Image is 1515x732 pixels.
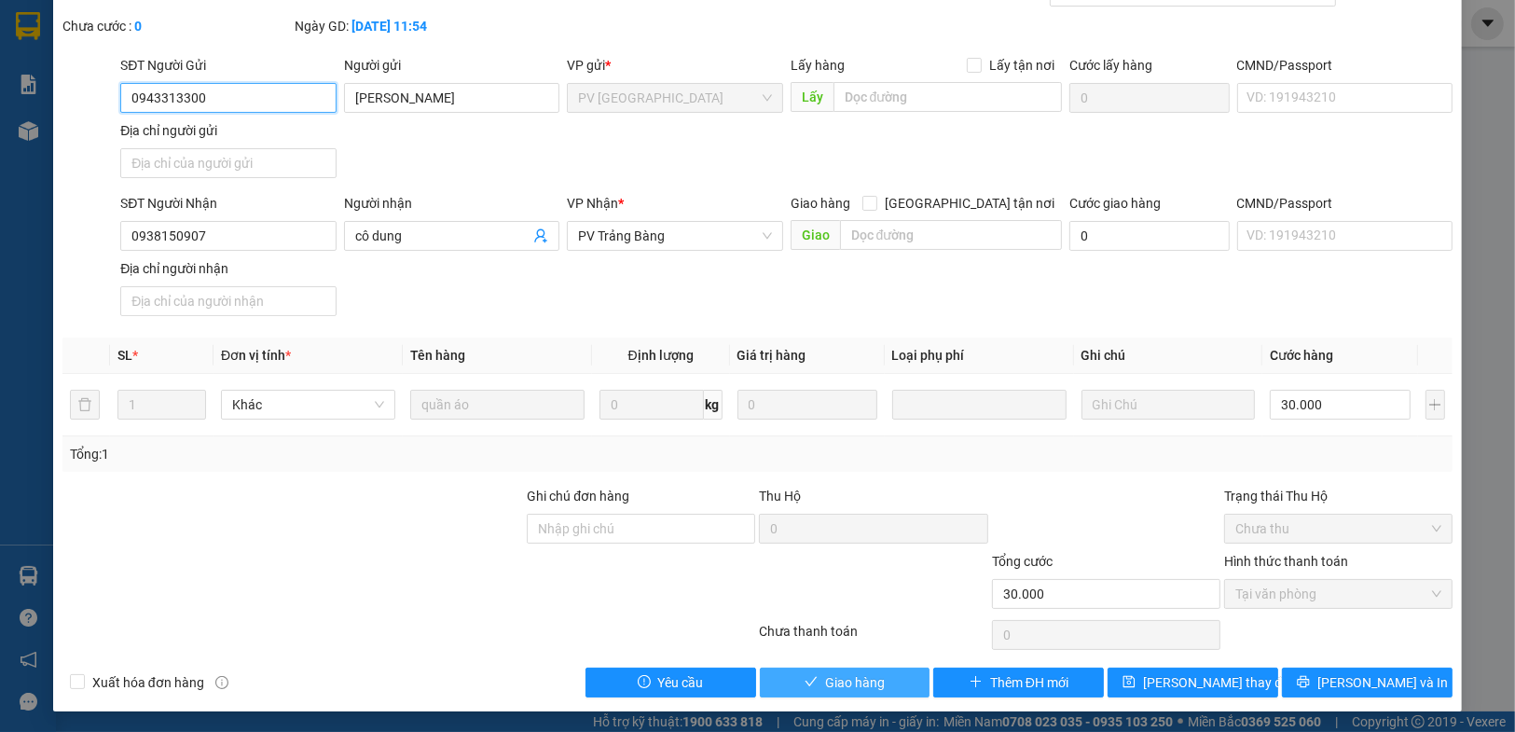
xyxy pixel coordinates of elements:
[567,55,782,76] div: VP gửi
[885,338,1074,374] th: Loại phụ phí
[1122,675,1136,690] span: save
[825,672,885,693] span: Giao hàng
[628,348,694,363] span: Định lượng
[120,148,336,178] input: Địa chỉ của người gửi
[295,16,523,36] div: Ngày GD:
[833,82,1062,112] input: Dọc đường
[805,675,818,690] span: check
[120,120,336,141] div: Địa chỉ người gửi
[1270,348,1333,363] span: Cước hàng
[759,489,801,504] span: Thu Hộ
[578,222,771,250] span: PV Trảng Bàng
[758,621,990,654] div: Chưa thanh toán
[840,220,1062,250] input: Dọc đường
[791,82,833,112] span: Lấy
[410,390,585,420] input: VD: Bàn, Ghế
[982,55,1062,76] span: Lấy tận nơi
[933,668,1104,697] button: plusThêm ĐH mới
[658,672,704,693] span: Yêu cầu
[344,55,559,76] div: Người gửi
[23,23,117,117] img: logo.jpg
[578,84,771,112] span: PV Tây Ninh
[533,228,548,243] span: user-add
[174,69,779,92] li: Hotline: 1900 8153
[70,390,100,420] button: delete
[990,672,1068,693] span: Thêm ĐH mới
[215,676,228,689] span: info-circle
[877,193,1062,214] span: [GEOGRAPHIC_DATA] tận nơi
[1069,83,1230,113] input: Cước lấy hàng
[221,348,291,363] span: Đơn vị tính
[1282,668,1453,697] button: printer[PERSON_NAME] và In
[120,55,336,76] div: SĐT Người Gửi
[85,672,212,693] span: Xuất hóa đơn hàng
[1297,675,1310,690] span: printer
[1237,193,1453,214] div: CMND/Passport
[737,348,806,363] span: Giá trị hàng
[351,19,427,34] b: [DATE] 11:54
[1235,515,1441,543] span: Chưa thu
[992,554,1053,569] span: Tổng cước
[585,668,756,697] button: exclamation-circleYêu cầu
[62,16,291,36] div: Chưa cước :
[970,675,983,690] span: plus
[1224,554,1348,569] label: Hình thức thanh toán
[791,58,845,73] span: Lấy hàng
[232,391,384,419] span: Khác
[527,489,629,504] label: Ghi chú đơn hàng
[791,196,850,211] span: Giao hàng
[1069,196,1161,211] label: Cước giao hàng
[1224,486,1453,506] div: Trạng thái Thu Hộ
[1235,580,1441,608] span: Tại văn phòng
[410,348,465,363] span: Tên hàng
[120,193,336,214] div: SĐT Người Nhận
[760,668,930,697] button: checkGiao hàng
[638,675,651,690] span: exclamation-circle
[1074,338,1263,374] th: Ghi chú
[1081,390,1256,420] input: Ghi Chú
[134,19,142,34] b: 0
[1317,672,1448,693] span: [PERSON_NAME] và In
[120,286,336,316] input: Địa chỉ của người nhận
[120,258,336,279] div: Địa chỉ người nhận
[23,135,255,166] b: GỬI : PV Trảng Bàng
[70,444,585,464] div: Tổng: 1
[791,220,840,250] span: Giao
[1108,668,1278,697] button: save[PERSON_NAME] thay đổi
[1143,672,1292,693] span: [PERSON_NAME] thay đổi
[567,196,618,211] span: VP Nhận
[1237,55,1453,76] div: CMND/Passport
[1425,390,1446,420] button: plus
[737,390,877,420] input: 0
[1069,58,1152,73] label: Cước lấy hàng
[1069,221,1230,251] input: Cước giao hàng
[527,514,755,544] input: Ghi chú đơn hàng
[704,390,723,420] span: kg
[117,348,132,363] span: SL
[174,46,779,69] li: [STREET_ADDRESS][PERSON_NAME]. [GEOGRAPHIC_DATA], Tỉnh [GEOGRAPHIC_DATA]
[344,193,559,214] div: Người nhận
